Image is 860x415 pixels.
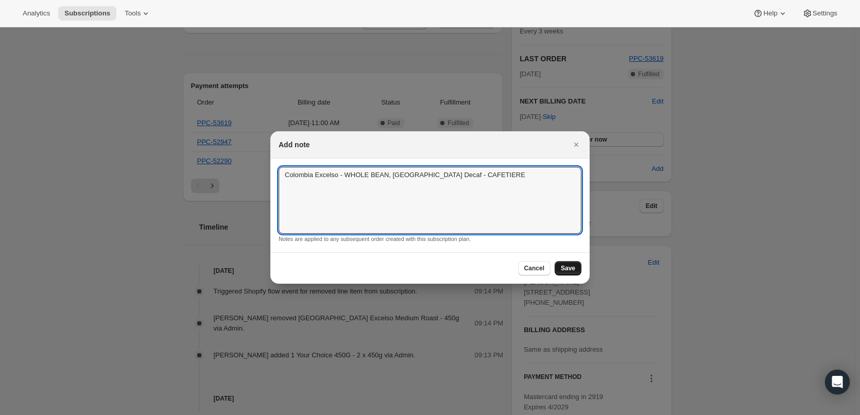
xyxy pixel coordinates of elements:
[125,9,141,18] span: Tools
[58,6,116,21] button: Subscriptions
[561,264,575,272] span: Save
[279,167,581,234] textarea: Colombia Excelso - WHOLE BEAN, [GEOGRAPHIC_DATA] Decaf - CAFETIERE
[23,9,50,18] span: Analytics
[813,9,837,18] span: Settings
[825,370,850,394] div: Open Intercom Messenger
[64,9,110,18] span: Subscriptions
[279,140,310,150] h2: Add note
[569,137,583,152] button: Close
[555,261,581,275] button: Save
[279,236,471,242] small: Notes are applied to any subsequent order created with this subscription plan.
[518,261,551,275] button: Cancel
[16,6,56,21] button: Analytics
[118,6,157,21] button: Tools
[763,9,777,18] span: Help
[796,6,844,21] button: Settings
[747,6,794,21] button: Help
[524,264,544,272] span: Cancel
